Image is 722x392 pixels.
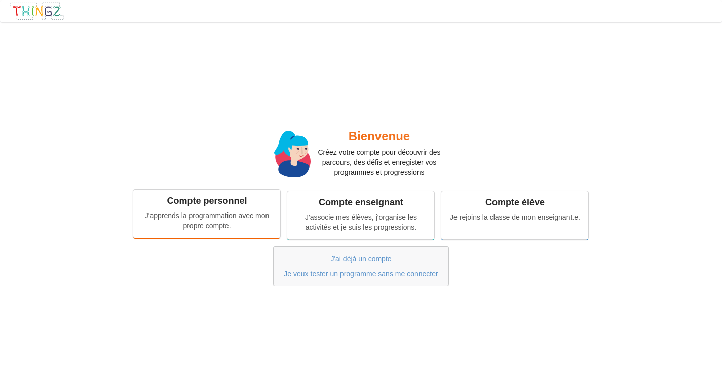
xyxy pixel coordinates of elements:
a: J'ai déjà un compte [330,255,391,263]
div: Compte élève [448,197,581,208]
a: Compte élèveJe rejoins la classe de mon enseignant.e. [441,191,588,239]
a: Compte enseignantJ'associe mes élèves, j'organise les activités et je suis les progressions. [287,191,434,239]
img: miss.svg [274,131,311,177]
div: Compte personnel [140,195,273,207]
p: Créez votre compte pour découvrir des parcours, des défis et enregister vos programmes et progres... [311,147,447,177]
a: Je veux tester un programme sans me connecter [284,270,438,278]
div: Compte enseignant [294,197,427,208]
div: Je rejoins la classe de mon enseignant.e. [448,212,581,222]
h2: Bienvenue [311,129,447,145]
div: J'apprends la programmation avec mon propre compte. [140,210,273,231]
a: Compte personnelJ'apprends la programmation avec mon propre compte. [133,190,280,237]
img: thingz_logo.png [10,2,64,21]
div: J'associe mes élèves, j'organise les activités et je suis les progressions. [294,212,427,232]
